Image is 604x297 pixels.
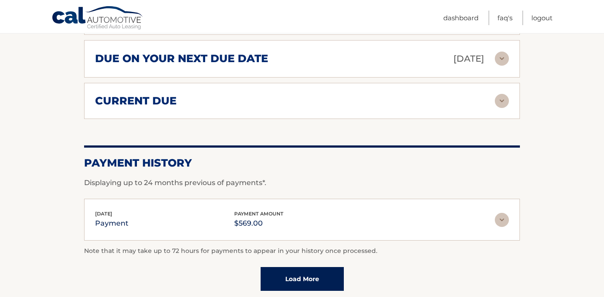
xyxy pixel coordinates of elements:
[495,213,509,227] img: accordion-rest.svg
[497,11,512,25] a: FAQ's
[52,6,144,31] a: Cal Automotive
[234,211,284,217] span: payment amount
[531,11,552,25] a: Logout
[84,178,520,188] p: Displaying up to 24 months previous of payments*.
[95,217,129,230] p: payment
[95,94,177,108] h2: current due
[84,246,520,256] p: Note that it may take up to 72 hours for payments to appear in your history once processed.
[495,52,509,66] img: accordion-rest.svg
[95,52,268,65] h2: due on your next due date
[453,51,484,67] p: [DATE]
[234,217,284,230] p: $569.00
[95,211,112,217] span: [DATE]
[84,156,520,170] h2: Payment History
[495,94,509,108] img: accordion-rest.svg
[261,267,344,291] a: Load More
[443,11,479,25] a: Dashboard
